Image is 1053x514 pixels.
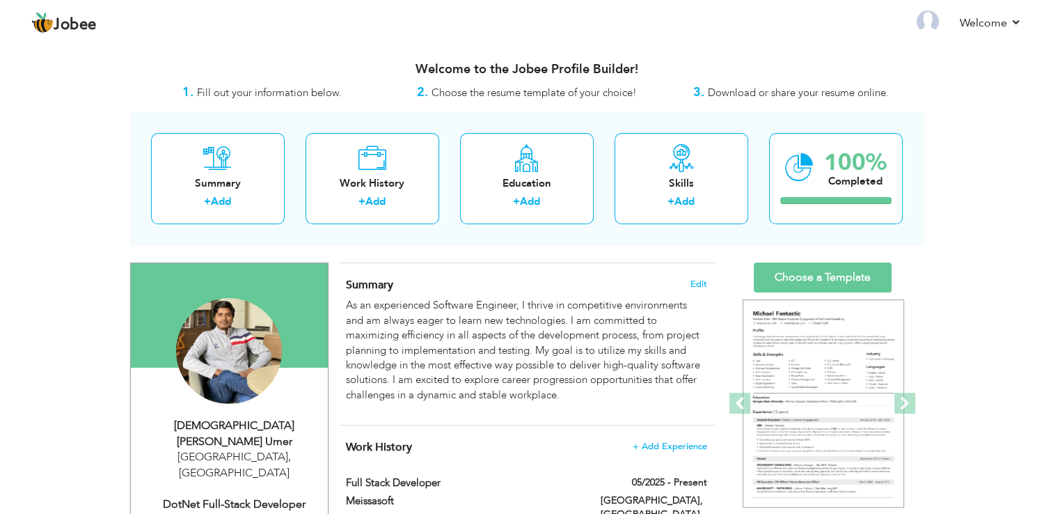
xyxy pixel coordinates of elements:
a: Add [365,194,386,208]
strong: 2. [417,84,428,101]
div: Work History [317,176,428,191]
div: [DEMOGRAPHIC_DATA][PERSON_NAME] Umer [141,418,328,450]
strong: 1. [182,84,193,101]
span: + Add Experience [633,442,707,451]
img: Muhammad Adrees Umer [176,298,282,404]
div: [GEOGRAPHIC_DATA] [GEOGRAPHIC_DATA] [141,449,328,481]
div: Education [471,176,583,191]
label: + [667,194,674,209]
a: Jobee [31,12,97,34]
span: Fill out your information below. [197,86,342,100]
a: Add [211,194,231,208]
strong: 3. [693,84,704,101]
label: 05/2025 - Present [632,476,707,490]
a: Choose a Template [754,263,892,293]
img: Profile Img [917,10,939,33]
span: Edit [690,279,707,289]
h4: Adding a summary is a quick and easy way to highlight your experience and interests. [346,278,706,292]
span: , [288,449,291,465]
h3: Welcome to the Jobee Profile Builder! [130,63,924,77]
div: Summary [162,176,274,191]
a: Add [674,194,695,208]
a: Welcome [960,15,1022,31]
label: + [204,194,211,209]
div: DotNet Full-stack Developer [141,497,328,513]
label: + [358,194,365,209]
a: Add [520,194,540,208]
label: Meissasoft [346,494,580,508]
span: Download or share your resume online. [708,86,889,100]
div: Skills [626,176,737,191]
span: Summary [346,277,393,293]
label: Full Stack Developer [346,476,580,490]
div: Completed [824,174,887,189]
img: jobee.io [31,12,54,34]
div: 100% [824,151,887,174]
label: + [513,194,520,209]
span: Jobee [54,17,97,33]
span: Work History [346,439,412,455]
h4: This helps to show the companies you have worked for. [346,440,706,454]
span: Choose the resume template of your choice! [432,86,637,100]
p: As an experienced Software Engineer, I thrive in competitive environments and am always eager to ... [346,298,706,403]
